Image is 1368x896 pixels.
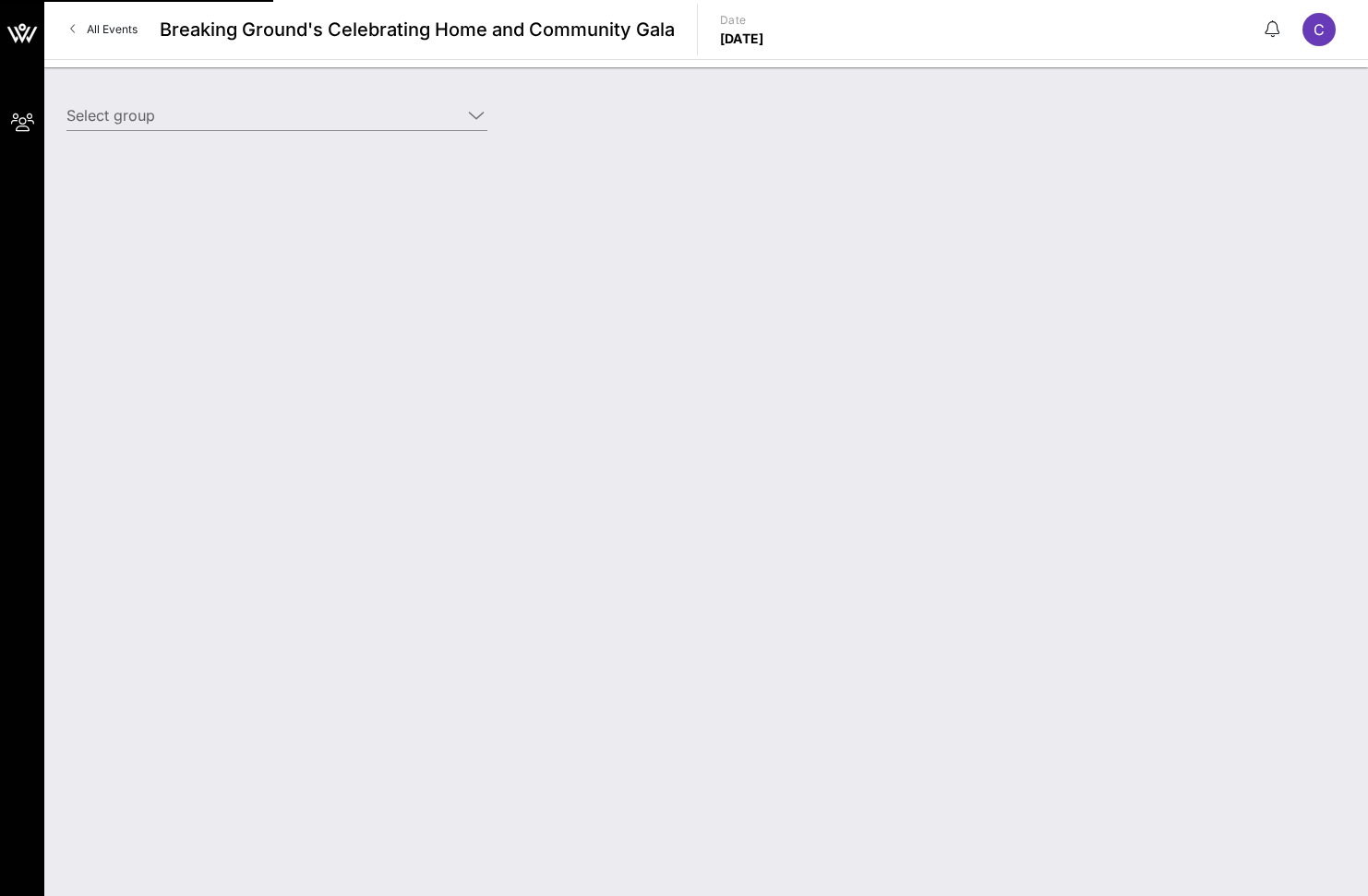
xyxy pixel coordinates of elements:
span: C [1314,20,1325,39]
p: [DATE] [720,30,764,48]
span: All Events [87,22,138,36]
span: Breaking Ground's Celebrating Home and Community Gala [160,16,675,43]
a: All Events [59,15,149,44]
div: C [1302,13,1336,46]
p: Date [720,11,764,30]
